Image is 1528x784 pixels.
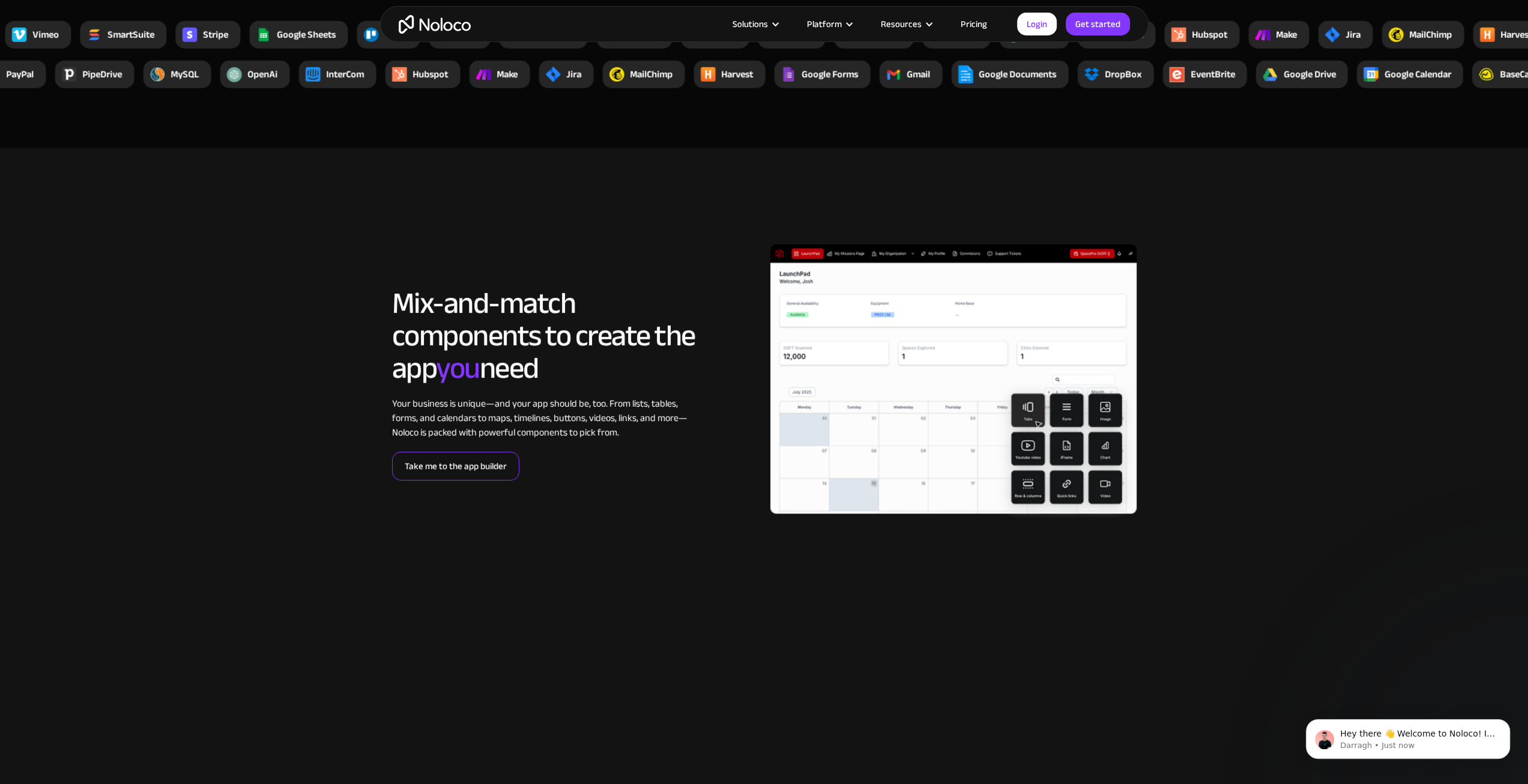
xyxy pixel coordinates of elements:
[802,67,859,82] div: Google Forms
[327,67,364,82] div: InterCom
[171,67,199,82] div: MySQL
[630,67,673,82] div: MailChimp
[1017,13,1057,35] a: Login
[717,16,792,32] div: Solutions
[392,452,519,481] a: Take me to the app builder
[1105,67,1142,82] div: DropBox
[7,67,34,82] div: PayPal
[413,67,448,82] div: Hubspot
[1385,67,1451,82] div: Google Calendar
[722,67,753,82] div: Harvest
[907,67,931,82] div: Gmail
[392,287,695,384] h2: Mix-and-match components to create the app need
[979,67,1057,82] div: Google Documents
[1288,694,1528,778] iframe: Intercom notifications message
[946,16,1002,32] a: Pricing
[866,16,946,32] div: Resources
[1191,67,1235,82] div: EventBrite
[497,67,518,82] div: Make
[792,16,866,32] div: Platform
[1284,67,1336,82] div: Google Drive
[248,67,278,82] div: OpenAi
[567,67,582,82] div: Jira
[399,15,471,34] a: home
[807,16,842,32] div: Platform
[392,397,695,440] div: Your business is unique—and your app should be, too. From lists, tables, forms, and calendars to ...
[881,16,922,32] div: Resources
[732,16,768,32] div: Solutions
[1066,13,1130,35] a: Get started
[83,67,122,82] div: PipeDrive
[436,340,480,397] span: you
